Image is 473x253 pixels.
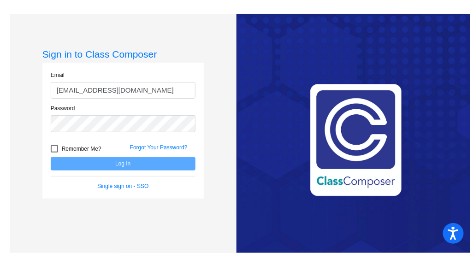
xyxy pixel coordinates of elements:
[130,144,188,151] a: Forgot Your Password?
[51,104,75,112] label: Password
[51,157,195,171] button: Log In
[62,143,101,154] span: Remember Me?
[97,183,148,189] a: Single sign on - SSO
[51,71,65,79] label: Email
[42,48,204,60] h3: Sign in to Class Composer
